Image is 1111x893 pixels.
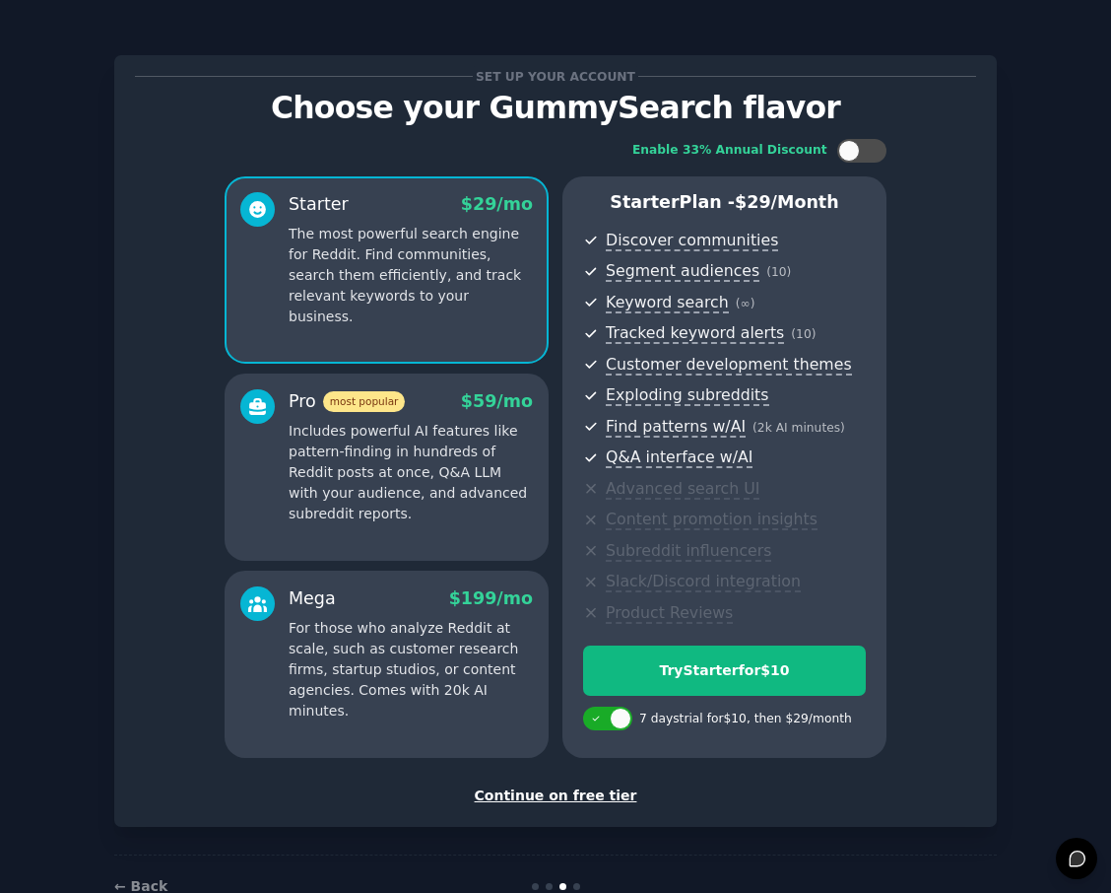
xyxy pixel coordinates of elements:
span: Subreddit influencers [606,541,771,562]
span: ( ∞ ) [736,297,755,310]
span: $ 59 /mo [461,391,533,411]
span: Product Reviews [606,603,733,624]
span: ( 2k AI minutes ) [752,421,845,435]
span: $ 29 /mo [461,194,533,214]
span: ( 10 ) [791,327,816,341]
span: $ 29 /month [735,192,839,212]
p: For those who analyze Reddit at scale, such as customer research firms, startup studios, or conte... [289,618,533,721]
button: TryStarterfor$10 [583,646,866,696]
span: most popular [323,391,406,412]
div: 7 days trial for $10 , then $ 29 /month [639,711,852,728]
p: Starter Plan - [583,190,866,215]
div: Starter [289,192,349,217]
div: Pro [289,389,405,414]
span: Exploding subreddits [606,385,768,406]
span: Content promotion insights [606,510,817,530]
span: Tracked keyword alerts [606,323,784,344]
span: Discover communities [606,231,778,251]
p: Includes powerful AI features like pattern-finding in hundreds of Reddit posts at once, Q&A LLM w... [289,421,533,524]
p: Choose your GummySearch flavor [135,91,976,125]
span: Q&A interface w/AI [606,447,752,468]
span: Set up your account [473,66,639,87]
span: Find patterns w/AI [606,417,746,438]
span: ( 10 ) [766,265,791,279]
span: Customer development themes [606,355,852,376]
span: Segment audiences [606,261,759,282]
div: Enable 33% Annual Discount [632,142,827,160]
div: Continue on free tier [135,786,976,806]
span: Advanced search UI [606,479,759,500]
p: The most powerful search engine for Reddit. Find communities, search them efficiently, and track ... [289,224,533,327]
div: Try Starter for $10 [584,660,865,681]
span: Slack/Discord integration [606,572,801,592]
span: $ 199 /mo [449,588,533,608]
div: Mega [289,586,336,611]
span: Keyword search [606,293,729,313]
